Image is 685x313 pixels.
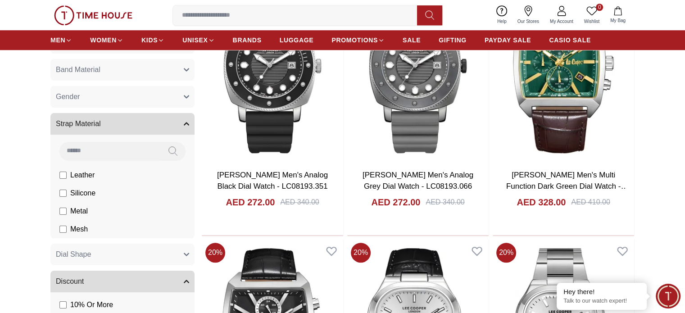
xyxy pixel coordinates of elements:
button: Discount [50,271,195,292]
span: Gender [56,91,80,102]
span: 10 % Or More [70,299,113,310]
span: Our Stores [514,18,543,25]
span: My Bag [607,17,629,24]
input: Metal [59,208,67,215]
a: KIDS [141,32,164,48]
span: KIDS [141,36,158,45]
span: 20 % [496,243,516,263]
a: PAYDAY SALE [485,32,531,48]
p: Talk to our watch expert! [563,297,640,305]
span: WOMEN [90,36,117,45]
a: SALE [403,32,421,48]
span: Dial Shape [56,249,91,260]
button: My Bag [605,5,631,26]
div: Hey there! [563,287,640,296]
span: GIFTING [439,36,467,45]
button: Dial Shape [50,244,195,265]
input: Leather [59,172,67,179]
input: 10% Or More [59,301,67,308]
button: Strap Material [50,113,195,135]
a: GIFTING [439,32,467,48]
a: WOMEN [90,32,123,48]
span: CASIO SALE [549,36,591,45]
a: [PERSON_NAME] Men's Analog Grey Dial Watch - LC08193.066 [363,171,473,191]
span: BRANDS [233,36,262,45]
a: [PERSON_NAME] Men's Analog Black Dial Watch - LC08193.351 [217,171,328,191]
span: 20 % [205,243,225,263]
button: Gender [50,86,195,108]
a: CASIO SALE [549,32,591,48]
span: Metal [70,206,88,217]
span: MEN [50,36,65,45]
span: Mesh [70,224,88,235]
a: Our Stores [512,4,544,27]
div: AED 410.00 [571,197,610,208]
span: SALE [403,36,421,45]
span: UNISEX [182,36,208,45]
h4: AED 272.00 [226,196,275,209]
span: Band Material [56,64,100,75]
a: LUGGAGE [280,32,314,48]
span: 0 [596,4,603,11]
a: 0Wishlist [579,4,605,27]
button: Band Material [50,59,195,81]
h4: AED 272.00 [371,196,420,209]
span: 20 % [351,243,371,263]
span: My Account [546,18,577,25]
a: PROMOTIONS [331,32,385,48]
a: BRANDS [233,32,262,48]
a: Help [492,4,512,27]
span: Strap Material [56,118,101,129]
span: Silicone [70,188,95,199]
span: Wishlist [581,18,603,25]
input: Mesh [59,226,67,233]
a: UNISEX [182,32,214,48]
div: AED 340.00 [280,197,319,208]
input: Silicone [59,190,67,197]
span: Help [494,18,510,25]
span: LUGGAGE [280,36,314,45]
a: [PERSON_NAME] Men's Multi Function Dark Green Dial Watch - LC08180.372 [506,171,628,202]
a: MEN [50,32,72,48]
span: PROMOTIONS [331,36,378,45]
div: Chat Widget [656,284,680,308]
span: Leather [70,170,95,181]
div: AED 340.00 [426,197,464,208]
span: Discount [56,276,84,287]
span: PAYDAY SALE [485,36,531,45]
h4: AED 328.00 [517,196,566,209]
img: ... [54,5,132,25]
